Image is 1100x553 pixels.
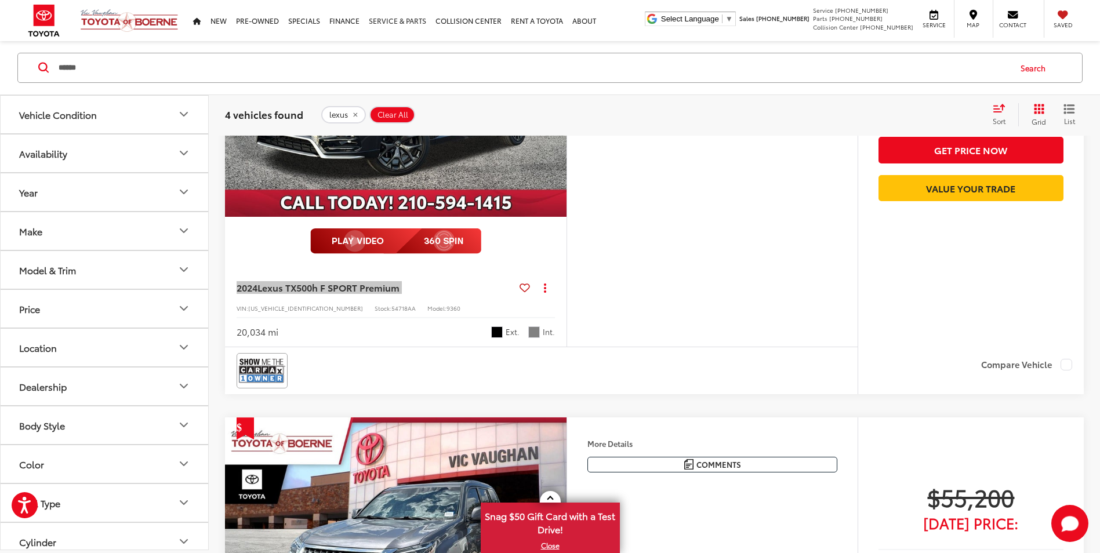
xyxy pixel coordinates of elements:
button: Select sort value [987,103,1018,126]
div: Cylinder [19,536,56,547]
span: Map [960,21,986,29]
span: [US_VEHICLE_IDENTIFICATION_NUMBER] [248,304,363,312]
div: Location [19,342,57,353]
button: YearYear [1,173,209,211]
span: 9360 [446,304,460,312]
img: View CARFAX report [239,355,285,386]
div: Fuel Type [177,496,191,510]
span: 54718AA [391,304,416,312]
div: Dealership [19,381,67,392]
button: MakeMake [1,212,209,250]
button: Model & TrimModel & Trim [1,251,209,289]
span: lexus [329,110,348,119]
div: Location [177,341,191,355]
span: dropdown dots [544,283,546,292]
span: [DATE] Price: [878,517,1063,529]
span: Select Language [661,14,719,23]
div: Make [177,224,191,238]
div: 20,034 mi [237,325,278,339]
label: Compare Vehicle [981,359,1072,370]
h4: More Details [587,439,837,448]
button: ColorColor [1,445,209,483]
a: 2024Lexus TX500h F SPORT Premium [237,281,515,294]
button: PricePrice [1,290,209,328]
div: Year [19,187,38,198]
span: [PHONE_NUMBER] [756,14,809,23]
a: Select Language​ [661,14,733,23]
div: Body Style [19,420,65,431]
div: Price [19,303,40,314]
span: Sales [739,14,754,23]
span: [PHONE_NUMBER] [860,23,913,31]
span: Black [491,326,503,338]
span: Contact [999,21,1026,29]
div: Dealership [177,380,191,394]
button: Grid View [1018,103,1055,126]
div: Cylinder [177,535,191,549]
div: Year [177,185,191,199]
div: Price [177,302,191,316]
div: Fuel Type [19,497,60,508]
span: Snag $50 Gift Card with a Test Drive! [482,504,619,539]
div: Vehicle Condition [19,109,97,120]
div: Color [19,459,44,470]
button: AvailabilityAvailability [1,134,209,172]
span: Parts [813,14,827,23]
span: Saved [1050,21,1076,29]
button: Fuel TypeFuel Type [1,484,209,522]
button: Comments [587,457,837,472]
span: $55,200 [878,482,1063,511]
span: Int. [543,326,555,337]
button: remove lexus%20 [321,106,366,123]
span: 2024 [237,281,257,294]
div: Body Style [177,419,191,432]
span: [PHONE_NUMBER] [835,6,888,14]
span: Grid [1032,117,1046,126]
div: Color [177,457,191,471]
span: 4 vehicles found [225,107,303,121]
span: Sort [993,116,1005,126]
img: Vic Vaughan Toyota of Boerne [80,9,179,32]
span: Service [921,21,947,29]
span: ▼ [725,14,733,23]
div: Availability [177,147,191,161]
button: LocationLocation [1,329,209,366]
img: full motion video [310,228,481,254]
button: Search [1010,53,1062,82]
span: List [1063,116,1075,126]
button: Toggle Chat Window [1051,505,1088,542]
span: Service [813,6,833,14]
button: Clear All [369,106,415,123]
button: Body StyleBody Style [1,406,209,444]
button: DealershipDealership [1,368,209,405]
button: Vehicle ConditionVehicle Condition [1,96,209,133]
span: 500h F SPORT Premium [296,281,400,294]
span: [PHONE_NUMBER] [829,14,883,23]
div: Availability [19,148,67,159]
span: Get Price Drop Alert [237,417,254,439]
span: Model: [427,304,446,312]
div: Vehicle Condition [177,108,191,122]
span: Clear All [377,110,408,119]
a: Value Your Trade [878,175,1063,201]
span: Stock: [375,304,391,312]
span: Ext. [506,326,520,337]
div: Model & Trim [19,264,76,275]
button: Actions [535,277,555,297]
img: Comments [684,459,694,469]
span: Collision Center [813,23,858,31]
span: Comments [696,459,741,470]
input: Search by Make, Model, or Keyword [57,54,1010,82]
div: Make [19,225,42,237]
span: Lexus TX [257,281,296,294]
span: Birch [528,326,540,338]
span: VIN: [237,304,248,312]
div: Model & Trim [177,263,191,277]
svg: Start Chat [1051,505,1088,542]
button: Get Price Now [878,137,1063,163]
button: List View [1055,103,1084,126]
